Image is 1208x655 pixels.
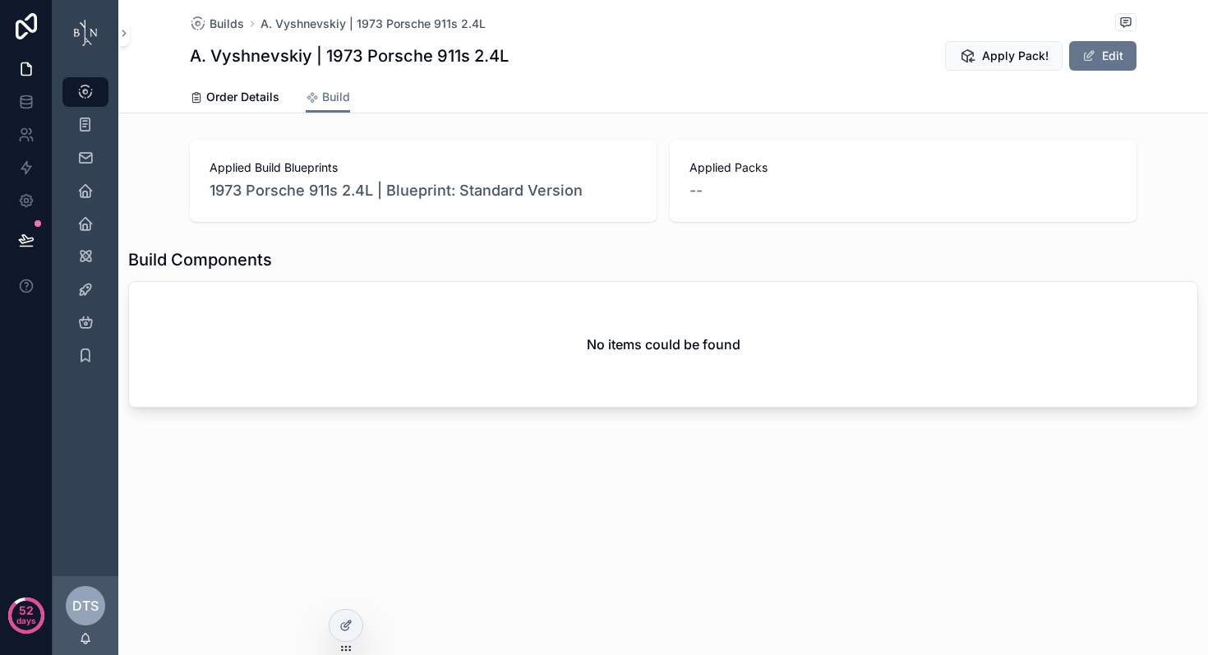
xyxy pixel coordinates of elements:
[982,48,1049,64] span: Apply Pack!
[190,16,244,32] a: Builds
[689,179,703,202] span: --
[689,159,1117,176] span: Applied Packs
[19,602,34,619] p: 52
[210,159,637,176] span: Applied Build Blueprints
[72,596,99,616] span: DTS
[1069,41,1137,71] button: Edit
[306,82,350,113] a: Build
[74,20,98,46] img: App logo
[190,82,279,115] a: Order Details
[206,89,279,105] span: Order Details
[128,248,272,271] h1: Build Components
[587,334,740,354] h2: No items could be found
[53,66,118,391] div: scrollable content
[210,16,244,32] span: Builds
[16,609,36,632] p: days
[322,89,350,105] span: Build
[945,41,1063,71] button: Apply Pack!
[261,16,486,32] a: A. Vyshnevskiy | 1973 Porsche 911s 2.4L
[190,44,509,67] h1: A. Vyshnevskiy | 1973 Porsche 911s 2.4L
[210,179,583,202] a: 1973 Porsche 911s 2.4L | Blueprint: Standard Version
